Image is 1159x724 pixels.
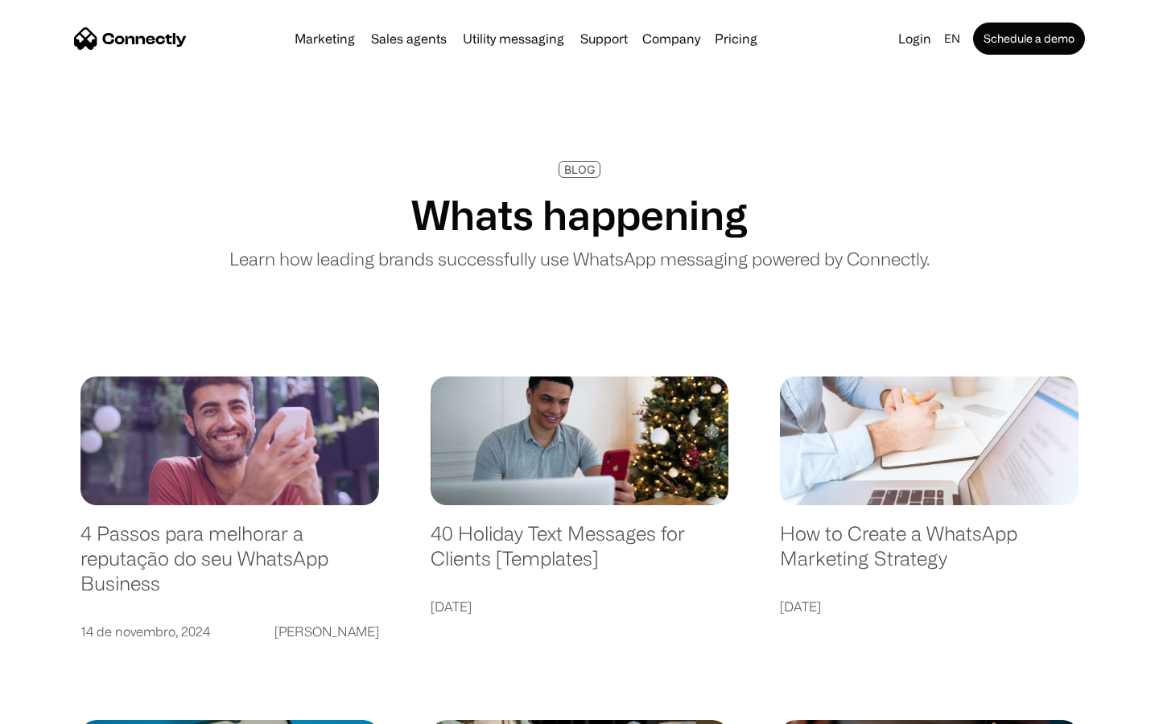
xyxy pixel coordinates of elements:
h1: Whats happening [411,191,748,239]
a: home [74,27,187,51]
div: en [944,27,960,50]
div: BLOG [564,163,595,175]
div: [DATE] [780,595,821,618]
div: [PERSON_NAME] [274,620,379,643]
a: Schedule a demo [973,23,1085,55]
a: Pricing [708,32,764,45]
a: Utility messaging [456,32,571,45]
div: 14 de novembro, 2024 [80,620,210,643]
a: Support [574,32,634,45]
p: Learn how leading brands successfully use WhatsApp messaging powered by Connectly. [229,245,930,272]
div: Company [637,27,705,50]
a: 4 Passos para melhorar a reputação do seu WhatsApp Business [80,521,379,611]
div: Company [642,27,700,50]
a: How to Create a WhatsApp Marketing Strategy [780,521,1079,586]
a: Sales agents [365,32,453,45]
a: Login [892,27,938,50]
a: Marketing [288,32,361,45]
div: [DATE] [431,595,472,618]
ul: Language list [32,696,97,718]
aside: Language selected: English [16,696,97,718]
a: 40 Holiday Text Messages for Clients [Templates] [431,521,729,586]
div: en [938,27,970,50]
